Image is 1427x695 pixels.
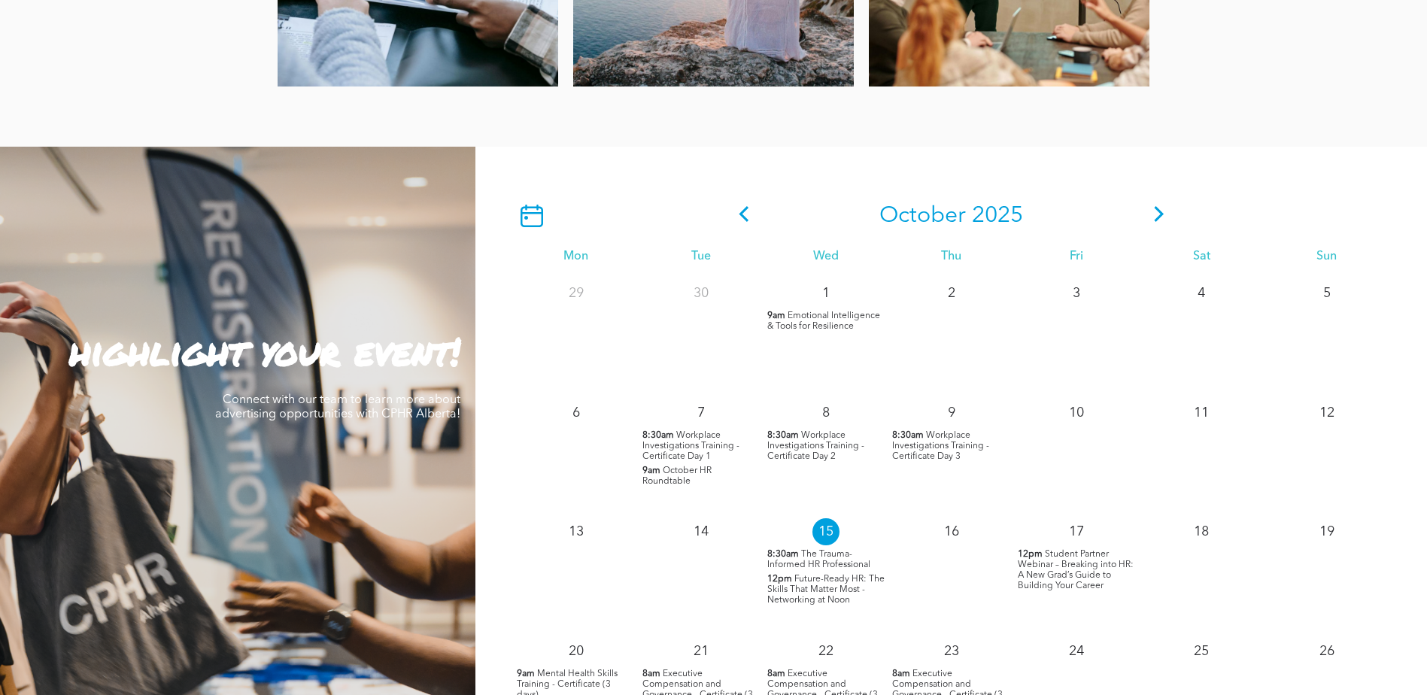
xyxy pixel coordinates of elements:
span: Workplace Investigations Training - Certificate Day 3 [892,431,989,461]
span: 8am [767,669,785,679]
p: 30 [688,280,715,307]
p: 26 [1313,638,1340,665]
span: 8am [642,669,660,679]
span: Future-Ready HR: The Skills That Matter Most - Networking at Noon [767,575,885,605]
p: 11 [1188,399,1215,426]
div: Sun [1265,250,1389,264]
p: 3 [1063,280,1090,307]
p: 23 [938,638,965,665]
p: 24 [1063,638,1090,665]
p: 25 [1188,638,1215,665]
p: 18 [1188,518,1215,545]
p: 12 [1313,399,1340,426]
span: 8:30am [642,430,674,441]
div: Fri [1014,250,1139,264]
div: Thu [888,250,1013,264]
span: October [879,205,966,227]
strong: highlight your event! [69,324,460,378]
p: 8 [812,399,840,426]
p: 6 [563,399,590,426]
p: 13 [563,518,590,545]
span: 12pm [1018,549,1043,560]
span: Connect with our team to learn more about advertising opportunities with CPHR Alberta! [215,394,460,420]
p: 19 [1313,518,1340,545]
div: Wed [764,250,888,264]
p: 9 [938,399,965,426]
span: 2025 [972,205,1023,227]
span: 9am [517,669,535,679]
span: Workplace Investigations Training - Certificate Day 2 [767,431,864,461]
p: 29 [563,280,590,307]
p: 2 [938,280,965,307]
div: Sat [1139,250,1264,264]
span: October HR Roundtable [642,466,712,486]
p: 10 [1063,399,1090,426]
span: Emotional Intelligence & Tools for Resilience [767,311,880,331]
span: Student Partner Webinar – Breaking into HR: A New Grad’s Guide to Building Your Career [1018,550,1134,590]
p: 20 [563,638,590,665]
span: 8:30am [767,430,799,441]
p: 15 [812,518,840,545]
span: The Trauma-Informed HR Professional [767,550,870,569]
p: 1 [812,280,840,307]
p: 21 [688,638,715,665]
span: 8am [892,669,910,679]
p: 14 [688,518,715,545]
p: 17 [1063,518,1090,545]
span: 8:30am [767,549,799,560]
p: 4 [1188,280,1215,307]
p: 5 [1313,280,1340,307]
span: 9am [767,311,785,321]
p: 22 [812,638,840,665]
div: Mon [513,250,638,264]
p: 7 [688,399,715,426]
span: Workplace Investigations Training - Certificate Day 1 [642,431,739,461]
p: 16 [938,518,965,545]
span: 9am [642,466,660,476]
span: 12pm [767,574,792,584]
span: 8:30am [892,430,924,441]
div: Tue [639,250,764,264]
